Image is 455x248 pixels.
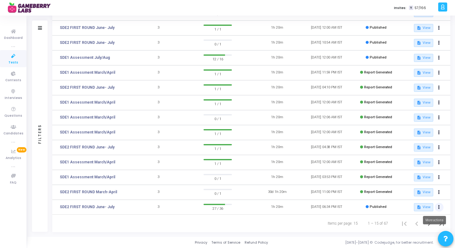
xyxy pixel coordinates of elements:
button: View [414,39,433,47]
span: Candidates [3,131,23,136]
button: View [414,188,433,196]
td: 1h 20m [252,65,302,80]
td: [DATE] 12:00 AM IST [302,125,351,140]
span: 1 / 1 [204,26,232,32]
button: View [414,129,433,137]
td: 1h 20m [252,35,302,50]
td: 3 [134,21,183,35]
td: 3 [134,170,183,185]
a: Terms of Service [211,240,240,245]
mat-icon: description [417,160,421,165]
span: 1 / 1 [204,101,232,107]
button: View [414,84,433,92]
span: T [409,6,413,10]
button: View [414,69,433,77]
span: Dashboard [4,35,23,41]
a: Privacy [195,240,207,245]
td: 1h 20m [252,21,302,35]
span: Questions [4,113,22,119]
button: First page [398,217,410,230]
span: Report Generated [364,145,392,149]
mat-icon: description [417,145,421,150]
td: 3 [134,185,183,200]
span: Contests [5,78,21,83]
td: 3 [134,65,183,80]
td: 3 [134,50,183,65]
td: 1h 20m [252,140,302,155]
label: Invites: [394,5,406,11]
span: Report Generated [364,115,392,119]
a: SDE2 FIRST ROUND June- July [60,204,115,210]
td: [DATE] 11:59 PM IST [302,65,351,80]
td: 1h 20m [252,50,302,65]
button: View [414,173,433,181]
span: Interviews [5,96,22,101]
span: Report Generated [364,160,392,164]
button: View [414,99,433,107]
span: Published [370,205,387,209]
div: [DATE]-[DATE] © Codejudge, for better recruitment. [268,240,447,245]
td: [DATE] 12:00 AM IST [302,50,351,65]
td: [DATE] 04:38 PM IST [302,140,351,155]
a: SDE1 Assessment March/April [60,129,115,135]
a: SDE1 Assessment July/Aug [60,55,110,60]
td: [DATE] 11:00 PM IST [302,185,351,200]
span: Report Generated [364,85,392,89]
td: 1h 20m [252,170,302,185]
td: [DATE] 03:53 PM IST [302,170,351,185]
a: SDE1 Assessment March/April [60,100,115,105]
button: View [414,54,433,62]
span: FAQ [10,180,16,185]
span: 1 / 1 [204,86,232,92]
button: View [414,24,433,32]
span: 0 / 1 [204,175,232,181]
span: Tests [8,60,18,65]
span: 12 / 16 [204,56,232,62]
span: 27 / 36 [204,205,232,211]
span: 57/166 [415,5,426,11]
td: 3 [134,110,183,125]
button: View [414,158,433,166]
td: 1h 20m [252,95,302,110]
span: Report Generated [364,100,392,104]
div: Filters [37,100,43,168]
a: SDE1 Assessment March/April [60,159,115,165]
td: 1h 20m [252,155,302,170]
span: Report Generated [364,175,392,179]
a: SDE2 FIRST ROUND June- July [60,144,115,150]
span: 1 / 1 [204,160,232,166]
span: Report Generated [364,190,392,194]
span: 1 / 1 [204,145,232,152]
td: [DATE] 10:54 AM IST [302,35,351,50]
mat-icon: description [417,101,421,105]
td: 1h 20m [252,80,302,95]
button: View [414,203,433,211]
a: SDE2 FIRST ROUND June- July [60,85,115,90]
span: Analytics [6,156,21,161]
td: 1h 20m [252,125,302,140]
mat-icon: description [417,86,421,90]
a: Refund Policy [245,240,268,245]
span: Published [370,40,387,44]
td: [DATE] 12:00 AM IST [302,95,351,110]
button: Previous page [410,217,423,230]
mat-icon: description [417,41,421,45]
mat-icon: description [417,115,421,120]
td: 3 [134,140,183,155]
mat-icon: description [417,71,421,75]
span: 1 / 1 [204,71,232,77]
td: 3 [134,125,183,140]
a: SDE1 Assessment March/April [60,174,115,180]
span: New [17,147,26,152]
a: SDE1 Assessment March/April [60,70,115,75]
img: logo [8,2,54,14]
mat-icon: description [417,175,421,180]
mat-icon: description [417,205,421,209]
div: Items per page: [328,221,352,226]
td: 3 [134,155,183,170]
mat-icon: description [417,26,421,30]
td: 3 [134,35,183,50]
td: [DATE] 12:06 AM IST [302,110,351,125]
mat-icon: description [417,56,421,60]
a: SDE2 FIRST ROUND June- July [60,25,115,30]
